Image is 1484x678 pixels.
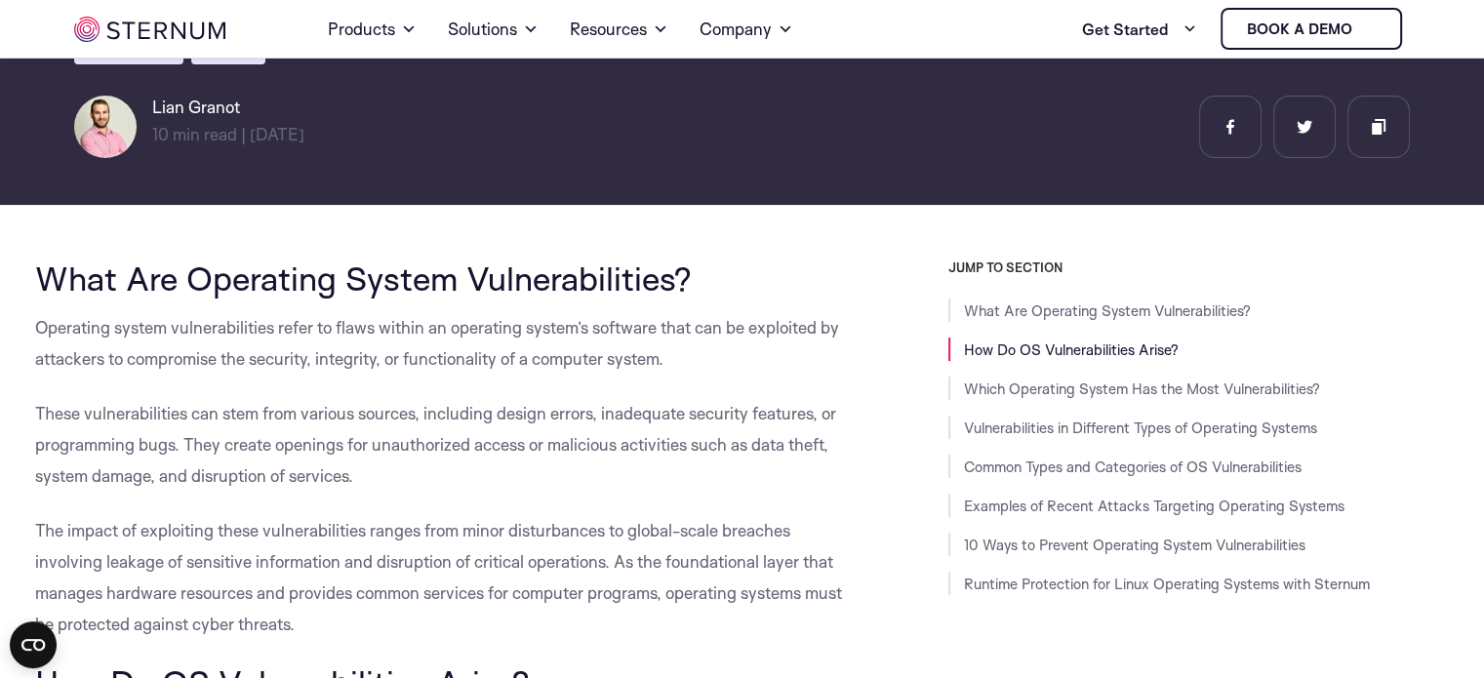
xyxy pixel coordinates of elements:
[10,621,57,668] button: Open CMP widget
[1360,21,1376,37] img: sternum iot
[570,2,668,57] a: Resources
[964,379,1320,398] a: Which Operating System Has the Most Vulnerabilities?
[250,124,304,144] span: [DATE]
[964,497,1344,515] a: Examples of Recent Attacks Targeting Operating Systems
[35,258,692,299] span: What Are Operating System Vulnerabilities?
[964,301,1251,320] a: What Are Operating System Vulnerabilities?
[700,2,793,57] a: Company
[964,340,1179,359] a: How Do OS Vulnerabilities Arise?
[948,259,1450,275] h3: JUMP TO SECTION
[1221,8,1402,50] a: Book a demo
[152,124,246,144] span: min read |
[1082,10,1197,49] a: Get Started
[74,17,225,42] img: sternum iot
[328,2,417,57] a: Products
[152,96,304,119] h6: Lian Granot
[35,317,839,369] span: Operating system vulnerabilities refer to flaws within an operating system’s software that can be...
[964,419,1317,437] a: Vulnerabilities in Different Types of Operating Systems
[74,96,137,158] img: Lian Granot
[448,2,539,57] a: Solutions
[964,536,1305,554] a: 10 Ways to Prevent Operating System Vulnerabilities
[964,458,1302,476] a: Common Types and Categories of OS Vulnerabilities
[35,403,836,486] span: These vulnerabilities can stem from various sources, including design errors, inadequate security...
[152,124,169,144] span: 10
[964,575,1370,593] a: Runtime Protection for Linux Operating Systems with Sternum
[35,520,842,634] span: The impact of exploiting these vulnerabilities ranges from minor disturbances to global-scale bre...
